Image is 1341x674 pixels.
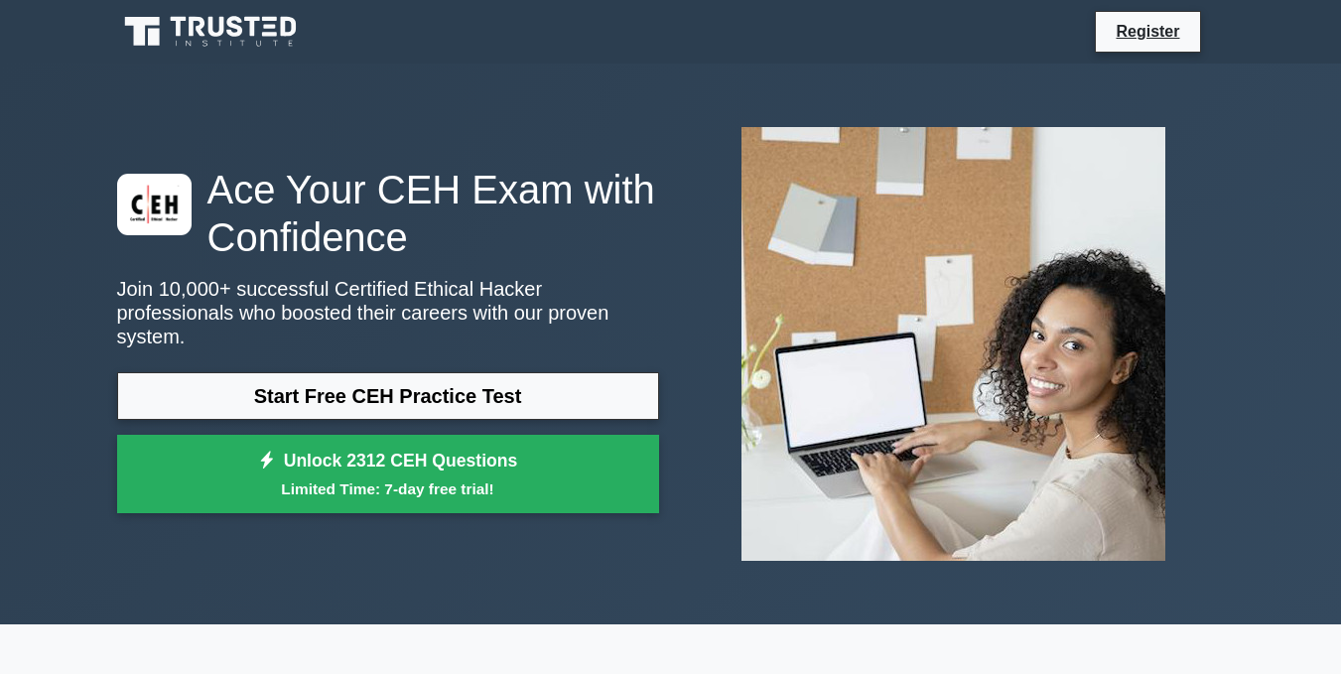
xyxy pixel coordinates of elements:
h1: Ace Your CEH Exam with Confidence [117,166,659,261]
p: Join 10,000+ successful Certified Ethical Hacker professionals who boosted their careers with our... [117,277,659,348]
a: Register [1104,19,1191,44]
a: Unlock 2312 CEH QuestionsLimited Time: 7-day free trial! [117,435,659,514]
small: Limited Time: 7-day free trial! [142,477,634,500]
a: Start Free CEH Practice Test [117,372,659,420]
